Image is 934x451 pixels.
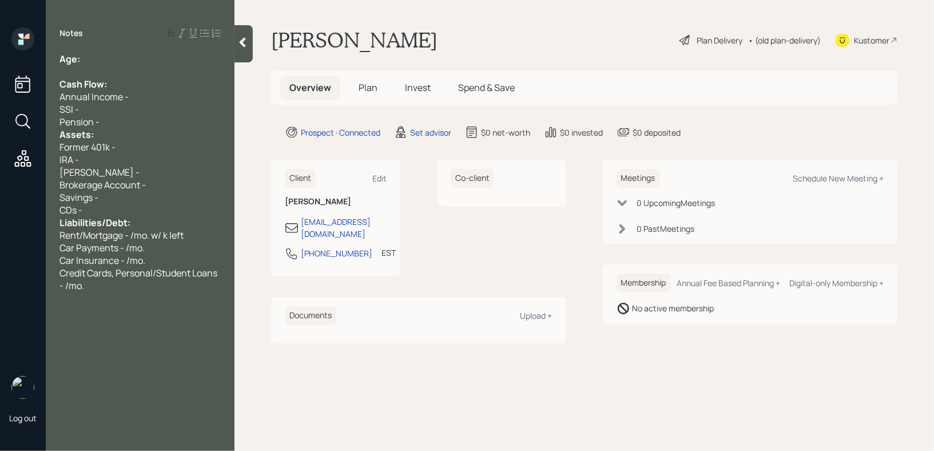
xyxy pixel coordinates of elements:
[637,223,695,235] div: 0 Past Meeting s
[59,191,98,204] span: Savings -
[59,141,116,153] span: Former 401k -
[285,197,387,207] h6: [PERSON_NAME]
[59,27,83,39] label: Notes
[59,179,146,191] span: Brokerage Account -
[617,169,660,188] h6: Meetings
[633,302,714,314] div: No active membership
[520,310,553,321] div: Upload +
[301,216,387,240] div: [EMAIL_ADDRESS][DOMAIN_NAME]
[697,34,742,46] div: Plan Delivery
[271,27,438,53] h1: [PERSON_NAME]
[854,34,889,46] div: Kustomer
[59,242,145,254] span: Car Payments - /mo.
[11,376,34,399] img: retirable_logo.png
[301,126,380,139] div: Prospect · Connected
[59,90,129,103] span: Annual Income -
[789,278,884,288] div: Digital-only Membership +
[617,274,671,292] h6: Membership
[59,53,80,65] span: Age:
[59,128,94,141] span: Assets:
[381,247,396,259] div: EST
[677,278,780,288] div: Annual Fee Based Planning +
[633,126,681,139] div: $0 deposited
[285,306,336,325] h6: Documents
[59,254,145,267] span: Car Insurance - /mo.
[481,126,530,139] div: $0 net-worth
[59,78,107,90] span: Cash Flow:
[793,173,884,184] div: Schedule New Meeting +
[451,169,494,188] h6: Co-client
[59,204,82,216] span: CDs -
[59,267,219,292] span: Credit Cards, Personal/Student Loans - /mo.
[59,229,184,242] span: Rent/Mortgage - /mo. w/ k left
[748,34,821,46] div: • (old plan-delivery)
[59,166,140,179] span: [PERSON_NAME] -
[301,247,372,259] div: [PHONE_NUMBER]
[359,81,377,94] span: Plan
[405,81,431,94] span: Invest
[372,173,387,184] div: Edit
[9,413,37,424] div: Log out
[289,81,331,94] span: Overview
[285,169,316,188] h6: Client
[59,216,130,229] span: Liabilities/Debt:
[560,126,603,139] div: $0 invested
[458,81,515,94] span: Spend & Save
[59,116,100,128] span: Pension -
[59,103,79,116] span: SSI -
[637,197,716,209] div: 0 Upcoming Meeting s
[59,153,79,166] span: IRA -
[410,126,451,139] div: Set advisor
